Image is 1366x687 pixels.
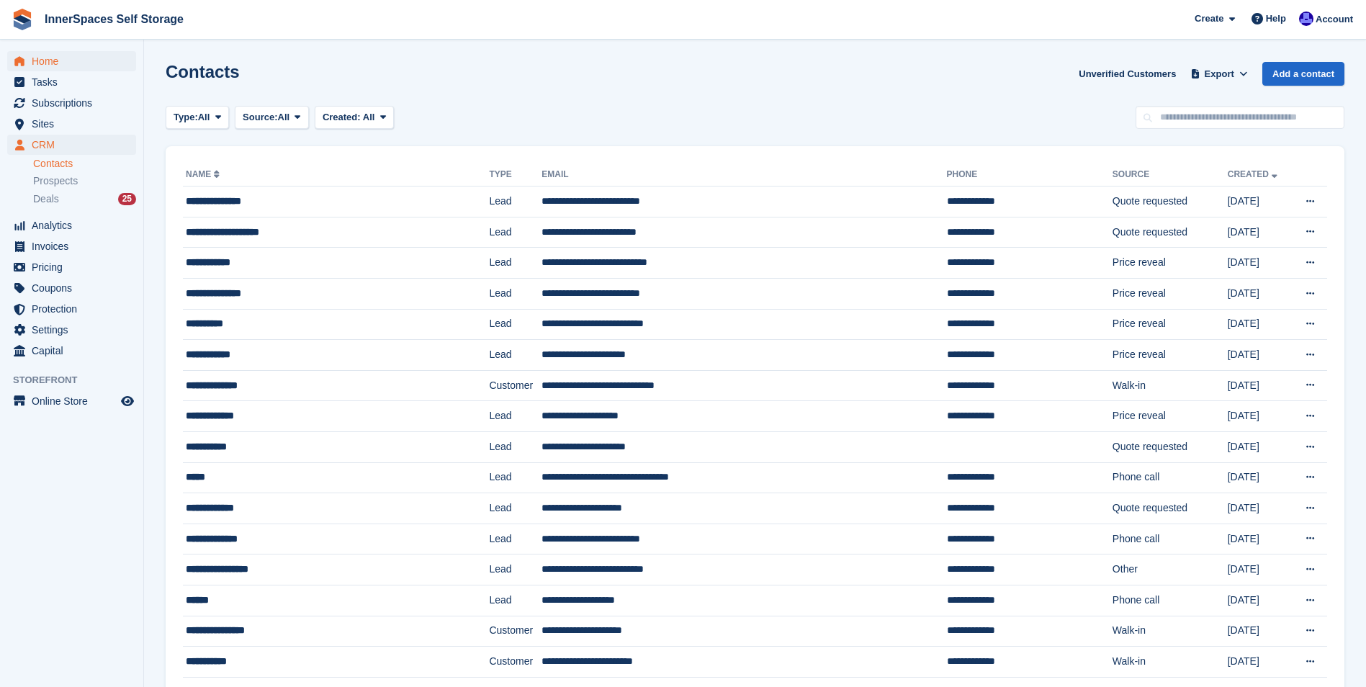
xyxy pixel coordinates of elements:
[7,51,136,71] a: menu
[489,217,542,248] td: Lead
[32,236,118,256] span: Invoices
[33,174,78,188] span: Prospects
[489,340,542,371] td: Lead
[1113,462,1228,493] td: Phone call
[1113,554,1228,585] td: Other
[7,341,136,361] a: menu
[323,112,361,122] span: Created:
[1113,431,1228,462] td: Quote requested
[166,106,229,130] button: Type: All
[489,647,542,678] td: Customer
[7,236,136,256] a: menu
[489,309,542,340] td: Lead
[7,93,136,113] a: menu
[1316,12,1353,27] span: Account
[1228,248,1291,279] td: [DATE]
[1228,462,1291,493] td: [DATE]
[1187,62,1251,86] button: Export
[32,215,118,235] span: Analytics
[198,110,210,125] span: All
[1228,616,1291,647] td: [DATE]
[1299,12,1313,26] img: Russell Harding
[1228,493,1291,524] td: [DATE]
[32,341,118,361] span: Capital
[489,163,542,187] th: Type
[489,278,542,309] td: Lead
[32,320,118,340] span: Settings
[1113,340,1228,371] td: Price reveal
[1113,401,1228,432] td: Price reveal
[7,257,136,277] a: menu
[7,278,136,298] a: menu
[32,278,118,298] span: Coupons
[278,110,290,125] span: All
[489,248,542,279] td: Lead
[33,157,136,171] a: Contacts
[489,187,542,217] td: Lead
[489,554,542,585] td: Lead
[1205,67,1234,81] span: Export
[1113,217,1228,248] td: Quote requested
[32,257,118,277] span: Pricing
[32,93,118,113] span: Subscriptions
[489,401,542,432] td: Lead
[1228,554,1291,585] td: [DATE]
[1113,370,1228,401] td: Walk-in
[7,72,136,92] a: menu
[363,112,375,122] span: All
[174,110,198,125] span: Type:
[1228,585,1291,616] td: [DATE]
[1228,187,1291,217] td: [DATE]
[947,163,1113,187] th: Phone
[7,320,136,340] a: menu
[489,616,542,647] td: Customer
[32,114,118,134] span: Sites
[1113,616,1228,647] td: Walk-in
[489,524,542,554] td: Lead
[489,370,542,401] td: Customer
[1113,493,1228,524] td: Quote requested
[1113,309,1228,340] td: Price reveal
[1113,248,1228,279] td: Price reveal
[1228,217,1291,248] td: [DATE]
[542,163,946,187] th: Email
[12,9,33,30] img: stora-icon-8386f47178a22dfd0bd8f6a31ec36ba5ce8667c1dd55bd0f319d3a0aa187defe.svg
[489,431,542,462] td: Lead
[7,135,136,155] a: menu
[1228,309,1291,340] td: [DATE]
[1228,278,1291,309] td: [DATE]
[32,72,118,92] span: Tasks
[33,174,136,189] a: Prospects
[119,392,136,410] a: Preview store
[1073,62,1182,86] a: Unverified Customers
[1113,647,1228,678] td: Walk-in
[489,462,542,493] td: Lead
[7,114,136,134] a: menu
[1228,169,1280,179] a: Created
[1228,647,1291,678] td: [DATE]
[1113,187,1228,217] td: Quote requested
[1113,163,1228,187] th: Source
[32,391,118,411] span: Online Store
[166,62,240,81] h1: Contacts
[315,106,394,130] button: Created: All
[1113,524,1228,554] td: Phone call
[1266,12,1286,26] span: Help
[186,169,223,179] a: Name
[1195,12,1223,26] span: Create
[32,51,118,71] span: Home
[1228,340,1291,371] td: [DATE]
[39,7,189,31] a: InnerSpaces Self Storage
[1113,278,1228,309] td: Price reveal
[32,135,118,155] span: CRM
[1228,401,1291,432] td: [DATE]
[243,110,277,125] span: Source:
[1228,524,1291,554] td: [DATE]
[118,193,136,205] div: 25
[33,192,59,206] span: Deals
[1262,62,1344,86] a: Add a contact
[1228,431,1291,462] td: [DATE]
[13,373,143,387] span: Storefront
[33,192,136,207] a: Deals 25
[489,493,542,524] td: Lead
